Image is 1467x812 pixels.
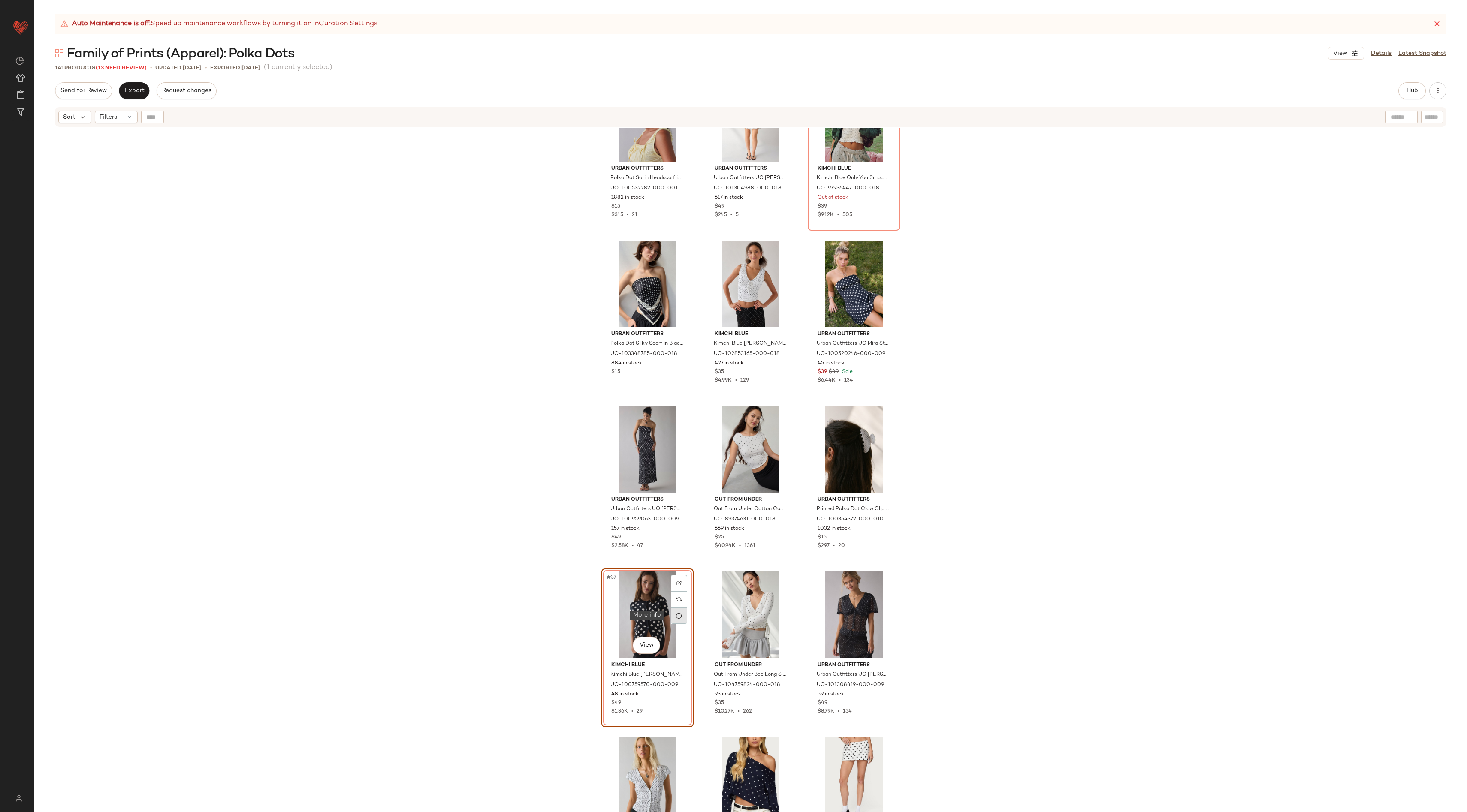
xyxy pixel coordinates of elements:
[838,543,845,549] span: 20
[811,406,897,493] img: 100354372_010_b
[1406,87,1418,94] span: Hub
[818,212,834,218] span: $9.12K
[715,525,744,533] span: 669 in stock
[205,63,207,72] span: •
[714,350,780,358] span: UO-102853165-000-018
[715,165,787,173] span: Urban Outfitters
[604,241,691,327] img: 103348785_018_b
[676,597,682,602] img: svg%3e
[676,580,682,586] img: svg%3e
[10,795,27,802] img: svg%3e
[1333,50,1347,57] span: View
[15,57,24,65] img: svg%3e
[818,543,830,549] span: $297
[55,49,63,57] img: svg%3e
[715,368,724,376] span: $35
[611,543,628,549] span: $2.58K
[67,45,295,63] span: Family of Prints (Apparel): Polka Dots
[611,194,644,202] span: 1882 in stock
[736,212,739,218] span: 5
[55,64,147,72] div: Products
[319,19,377,29] a: Curation Settings
[715,194,743,202] span: 617 in stock
[715,212,727,218] span: $245
[817,516,884,523] span: UO-100354372-000-010
[264,63,332,73] span: (1 currently selected)
[604,406,691,493] img: 100959063_009_b
[818,534,827,541] span: $15
[727,212,736,218] span: •
[830,543,838,549] span: •
[732,378,740,383] span: •
[817,681,884,689] span: UO-101308419-000-009
[714,340,786,348] span: Kimchi Blue [PERSON_NAME] Ruched Tie-Front Cropped Tank Top in Black/White, Women's at Urban Outf...
[610,671,683,679] span: Kimchi Blue [PERSON_NAME] Printed Short Sleeve Cardigan in Black, Women's at Urban Outfitters
[840,369,853,375] span: Sale
[611,203,620,211] span: $15
[610,681,678,689] span: UO-100759570-000-009
[818,368,827,376] span: $39
[1398,49,1446,58] a: Latest Snapshot
[708,571,794,658] img: 104759824_018_b
[818,709,834,714] span: $8.79K
[611,360,642,367] span: 884 in stock
[610,350,677,358] span: UO-103348785-000-018
[834,709,843,714] span: •
[604,571,691,658] img: 100759570_009_b
[714,681,780,689] span: UO-104759824-000-018
[715,662,787,669] span: Out From Under
[818,378,836,383] span: $6.44K
[1371,49,1392,58] a: Details
[12,19,29,36] img: heart_red.DM2ytmEG.svg
[639,642,653,649] span: View
[1398,82,1426,99] button: Hub
[100,113,117,122] span: Filters
[610,185,678,192] span: UO-100532282-000-001
[818,203,827,211] span: $39
[817,185,879,192] span: UO-97936447-000-018
[715,543,736,549] span: $40.94K
[715,203,724,211] span: $49
[150,63,152,72] span: •
[60,87,107,94] span: Send for Review
[817,340,889,348] span: Urban Outfitters UO Mira Strapless Tie-Back Bow Satin Slip Mini Dress in Black/White Polka Dot, W...
[715,331,787,338] span: Kimchi Blue
[72,19,151,29] strong: Auto Maintenance is off.
[743,709,752,714] span: 262
[817,505,889,513] span: Printed Polka Dot Claw Clip in White, Women's at Urban Outfitters
[715,378,732,383] span: $4.99K
[714,671,786,679] span: Out From Under Bec Long Sleeve Ballet Wrap Top in White/Black Polka Dot, Women's at Urban Outfitters
[714,505,786,513] span: Out From Under Cotton Compression Boatneck Cropped Tee Top in Black/White Polka Dots, Women's at ...
[637,543,643,549] span: 47
[842,212,852,218] span: 505
[60,19,377,29] div: Speed up maintenance workflows by turning it on in
[55,65,64,71] span: 141
[818,331,890,338] span: Urban Outfitters
[611,331,684,338] span: Urban Outfitters
[210,64,260,72] p: Exported [DATE]
[714,516,776,523] span: UO-89374631-000-018
[744,543,755,549] span: 1361
[606,573,618,582] span: #37
[162,87,211,94] span: Request changes
[124,87,144,94] span: Export
[811,241,897,327] img: 100520246_009_b
[818,496,890,504] span: Urban Outfitters
[611,525,640,533] span: 157 in stock
[611,212,623,218] span: $315
[811,571,897,658] img: 101308419_009_b
[628,543,637,549] span: •
[611,496,684,504] span: Urban Outfitters
[740,378,749,383] span: 129
[714,174,786,182] span: Urban Outfitters UO [PERSON_NAME] Day Basque Waist Cami Mini Dress in Black/White, Women's at Urb...
[736,543,744,549] span: •
[96,65,147,71] span: (13 Need Review)
[632,212,637,218] span: 21
[715,699,724,707] span: $35
[623,212,632,218] span: •
[818,662,890,669] span: Urban Outfitters
[715,534,724,541] span: $25
[633,637,660,654] button: View
[818,194,848,202] span: Out of stock
[844,378,853,383] span: 134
